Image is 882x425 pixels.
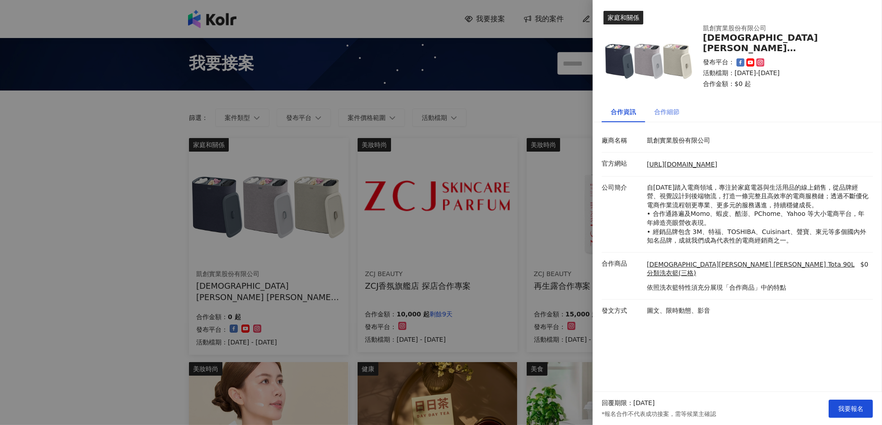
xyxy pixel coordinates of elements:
[654,107,679,117] div: 合作細節
[829,400,873,418] button: 我要報名
[647,306,868,315] p: 圖文、限時動態、影音
[703,24,848,33] div: 凱創實業股份有限公司
[703,58,735,67] p: 發布平台：
[602,136,642,145] p: 廠商名稱
[602,399,655,408] p: 回覆期限：[DATE]
[611,107,636,117] div: 合作資訊
[647,183,868,245] p: 自[DATE]踏入電商領域，專注於家庭電器與生活用品的線上銷售，從品牌經營、視覺設計到後端物流，打造一條完整且高效率的電商服務鏈；透過不斷優化電商作業流程朝更專業、更多元的服務邁進，持續穩健成長...
[604,11,643,24] div: 家庭和關係
[647,161,717,168] a: [URL][DOMAIN_NAME]
[647,283,868,292] p: 依照洗衣籃特性須充分展現「合作商品」中的特點
[602,410,717,418] p: *報名合作不代表成功接案，需等候業主確認
[647,136,868,145] p: 凱創實業股份有限公司
[602,159,642,168] p: 官方網站
[602,259,642,268] p: 合作商品
[703,69,862,78] p: 活動檔期：[DATE]-[DATE]
[860,260,868,278] p: $0
[602,306,642,315] p: 發文方式
[703,80,862,89] p: 合作金額： $0 起
[838,405,863,412] span: 我要報名
[647,260,858,278] a: [DEMOGRAPHIC_DATA][PERSON_NAME] [PERSON_NAME] Tota 90L 分類洗衣籃(三格)
[604,11,694,101] img: 英國Joseph Joseph Tota 90L 分類洗衣籃(三格)
[703,33,862,53] div: [DEMOGRAPHIC_DATA][PERSON_NAME] [PERSON_NAME] Tota 90L 分類洗衣籃(三格)
[602,183,642,192] p: 公司簡介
